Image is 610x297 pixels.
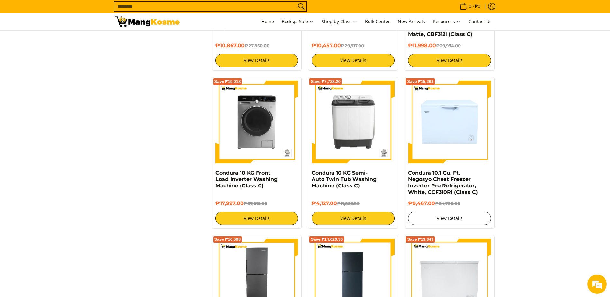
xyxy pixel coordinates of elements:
[430,13,464,30] a: Resources
[312,42,395,49] h6: ₱10,457.00
[214,238,241,241] span: Save ₱16,598
[215,170,278,189] a: Condura 10 KG Front Load Inverter Washing Machine (Class C)
[407,238,433,241] span: Save ₱13,349
[408,170,478,195] a: Condura 10.1 Cu. Ft. Negosyo Chest Freezer Inverter Pro Refrigerator, White, CCF310Ri (Class C)
[468,4,472,9] span: 0
[398,18,425,24] span: New Arrivals
[365,18,390,24] span: Bulk Center
[312,212,395,225] a: View Details
[261,18,274,24] span: Home
[408,42,491,49] h6: ₱11,998.00
[312,12,387,31] a: Condura 10 Cu. Ft. Auto Defrost Chiller Refrigerator, White, CBC283-NL (Class C)
[312,170,377,189] a: Condura 10 KG Semi-Auto Twin Tub Washing Machine (Class C)
[115,16,180,27] img: Class C Home &amp; Business Appliances: Up to 70% Off l Mang Kosme
[341,43,364,48] del: ₱29,917.00
[186,13,495,30] nav: Main Menu
[433,18,461,26] span: Resources
[215,81,298,164] img: Condura 10 KG Front Load Inverter Washing Machine (Class C)
[408,212,491,225] a: View Details
[465,13,495,30] a: Contact Us
[337,201,360,206] del: ₱11,855.20
[215,212,298,225] a: View Details
[435,201,460,206] del: ₱24,730.00
[278,13,317,30] a: Bodega Sale
[458,3,482,10] span: •
[322,18,357,26] span: Shop by Class
[282,18,314,26] span: Bodega Sale
[215,200,298,207] h6: ₱17,997.00
[245,43,269,48] del: ₱27,860.00
[311,238,343,241] span: Save ₱14,620.36
[362,13,393,30] a: Bulk Center
[407,80,433,84] span: Save ₱15,263
[296,2,306,11] button: Search
[214,80,241,84] span: Save ₱19,018
[258,13,277,30] a: Home
[244,201,267,206] del: ₱37,015.00
[408,81,491,164] img: Condura 10.1 Cu. Ft. Negosyo Chest Freezer Inverter Pro Refrigerator, White, CCF310Ri (Class C)
[312,81,395,164] img: condura-semi-automatic-10-kilos-twin-tub-washing-machine-front-view-class-c-mang-kosme
[312,54,395,67] a: View Details
[474,4,481,9] span: ₱0
[469,18,492,24] span: Contact Us
[311,80,341,84] span: Save ₱7,728.20
[408,12,481,37] a: Condura 10 Cu. Ft. No Frost Bottom Freezer Inverter Refrigerator, Black Matte, CBF312i (Class C)
[215,12,297,31] a: Condura 9.5 Cu.Ft. No Frost Auto Defrost Inverter, Metallic Gray CNF-271i (Class C)
[436,43,461,48] del: ₱29,994.00
[312,200,395,207] h6: ₱4,127.00
[318,13,360,30] a: Shop by Class
[215,54,298,67] a: View Details
[215,42,298,49] h6: ₱10,867.00
[395,13,428,30] a: New Arrivals
[408,54,491,67] a: View Details
[408,200,491,207] h6: ₱9,467.00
